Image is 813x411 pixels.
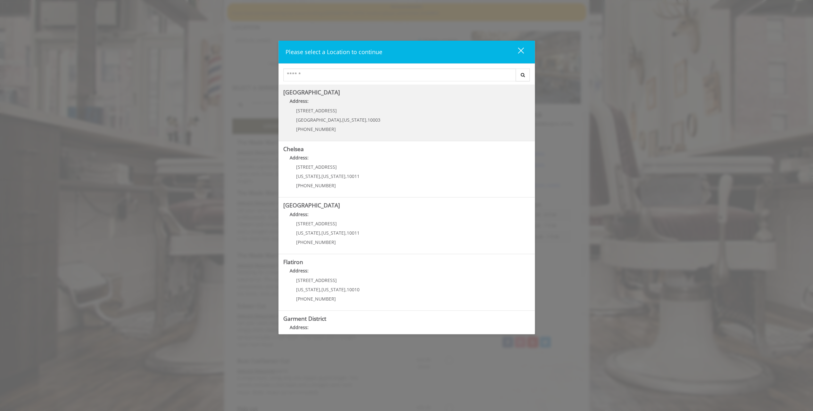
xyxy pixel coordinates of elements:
[296,126,336,132] span: [PHONE_NUMBER]
[283,315,326,322] b: Garment District
[283,145,304,153] b: Chelsea
[347,230,360,236] span: 10011
[290,268,309,274] b: Address:
[283,258,303,266] b: Flatiron
[342,117,366,123] span: [US_STATE]
[296,296,336,302] span: [PHONE_NUMBER]
[296,230,320,236] span: [US_STATE]
[345,230,347,236] span: ,
[290,155,309,161] b: Address:
[296,117,341,123] span: [GEOGRAPHIC_DATA]
[368,117,380,123] span: 10003
[286,48,382,56] span: Please select a Location to continue
[320,286,321,293] span: ,
[290,98,309,104] b: Address:
[345,173,347,179] span: ,
[320,230,321,236] span: ,
[321,286,345,293] span: [US_STATE]
[296,277,337,283] span: [STREET_ADDRESS]
[345,286,347,293] span: ,
[347,173,360,179] span: 10011
[296,173,320,179] span: [US_STATE]
[506,45,528,59] button: close dialog
[296,182,336,189] span: [PHONE_NUMBER]
[321,230,345,236] span: [US_STATE]
[320,173,321,179] span: ,
[290,324,309,330] b: Address:
[347,286,360,293] span: 10010
[283,88,340,96] b: [GEOGRAPHIC_DATA]
[290,211,309,217] b: Address:
[510,47,523,57] div: close dialog
[283,68,530,85] div: Center Select
[341,117,342,123] span: ,
[296,286,320,293] span: [US_STATE]
[519,73,527,77] i: Search button
[296,108,337,114] span: [STREET_ADDRESS]
[283,68,516,81] input: Search Center
[296,239,336,245] span: [PHONE_NUMBER]
[296,221,337,227] span: [STREET_ADDRESS]
[283,201,340,209] b: [GEOGRAPHIC_DATA]
[366,117,368,123] span: ,
[321,173,345,179] span: [US_STATE]
[296,164,337,170] span: [STREET_ADDRESS]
